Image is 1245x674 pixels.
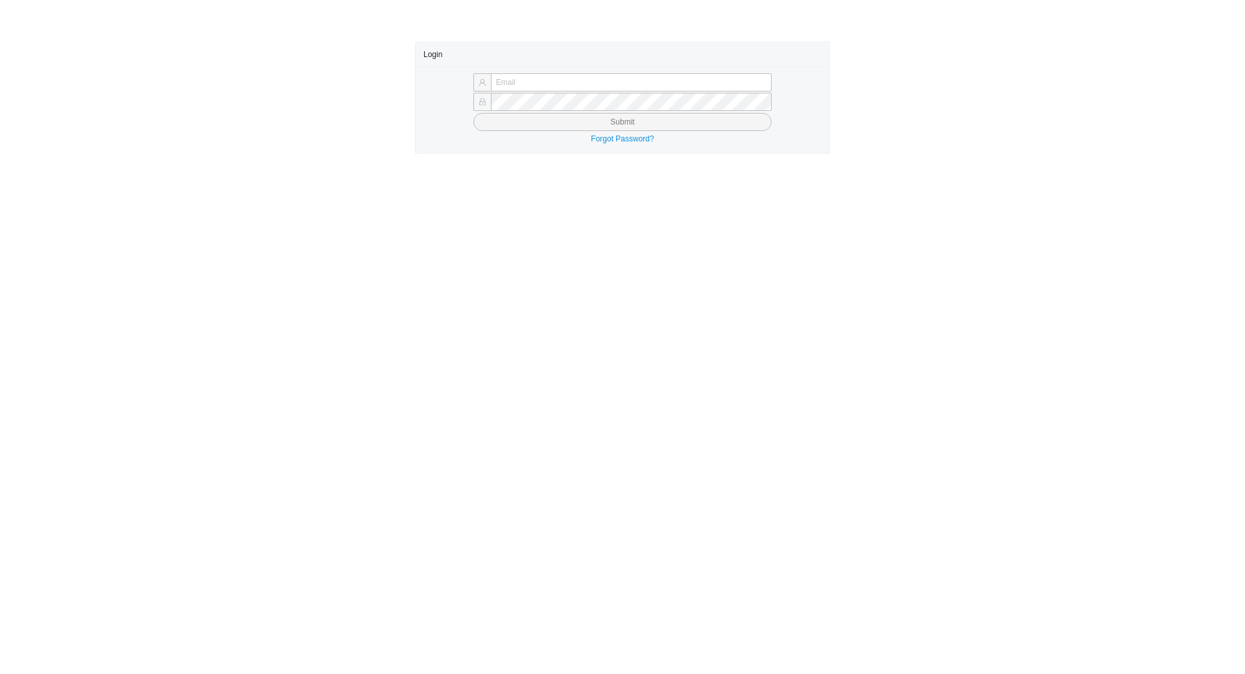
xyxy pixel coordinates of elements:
div: Login [423,42,822,66]
input: Email [491,73,772,91]
button: Submit [473,113,772,131]
span: lock [479,98,486,106]
span: user [479,78,486,86]
a: Forgot Password? [591,134,654,143]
